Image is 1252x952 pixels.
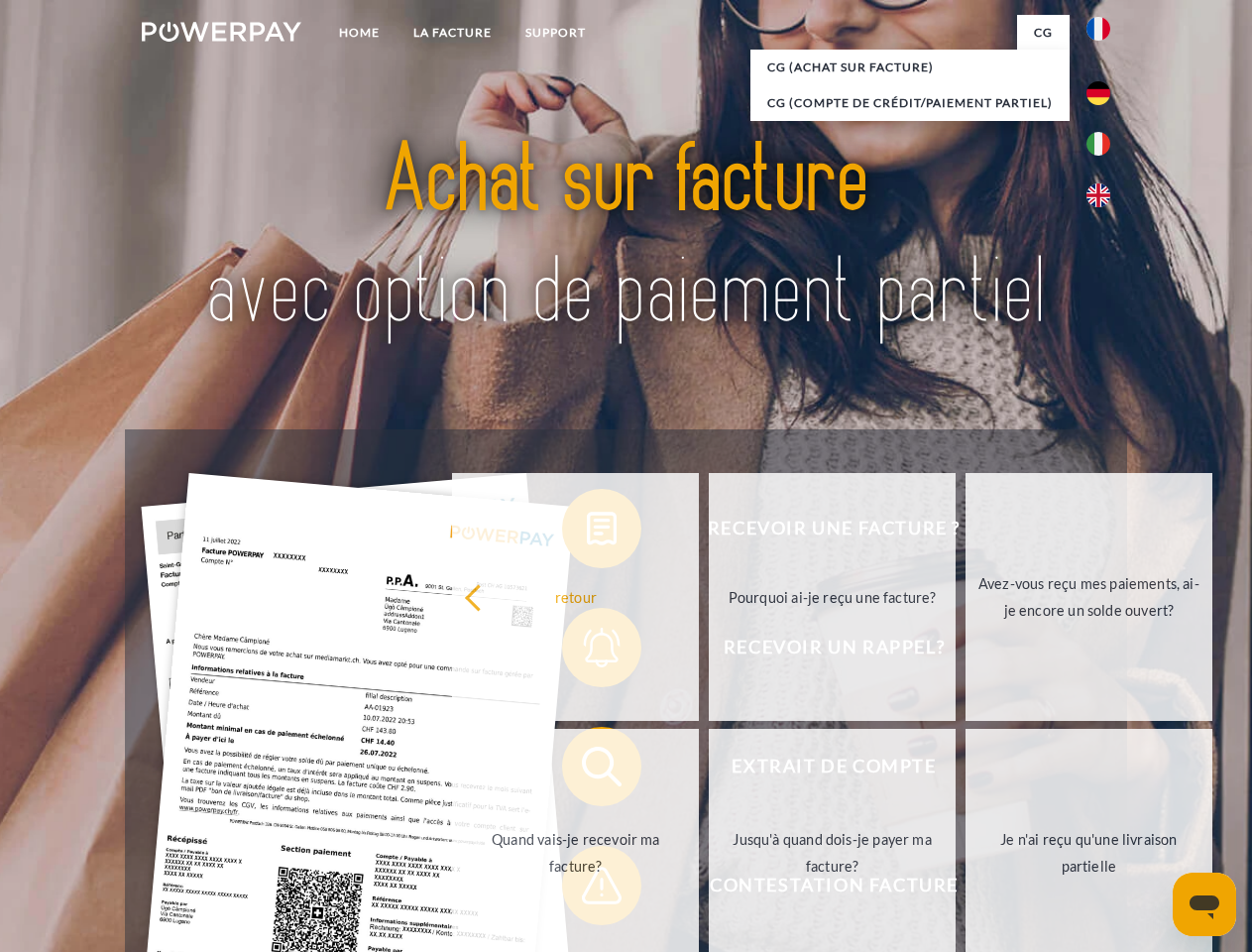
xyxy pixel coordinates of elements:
[1173,873,1236,936] iframe: Bouton de lancement de la fenêtre de messagerie
[189,95,1063,380] img: title-powerpay_fr.svg
[1017,15,1070,51] a: CG
[1086,132,1110,156] img: it
[977,570,1200,624] div: Avez-vous reçu mes paiements, ai-je encore un solde ouvert?
[464,583,687,610] div: retour
[142,22,301,42] img: logo-powerpay-white.svg
[397,15,509,51] a: LA FACTURE
[464,826,687,880] div: Quand vais-je recevoir ma facture?
[509,15,603,51] a: Support
[966,473,1212,721] a: Avez-vous reçu mes paiements, ai-je encore un solde ouvert?
[977,826,1200,880] div: Je n'ai reçu qu'une livraison partielle
[721,583,944,610] div: Pourquoi ai-je reçu une facture?
[1086,17,1110,41] img: fr
[721,826,944,880] div: Jusqu'à quand dois-je payer ma facture?
[750,85,1070,121] a: CG (Compte de crédit/paiement partiel)
[322,15,397,51] a: Home
[1086,81,1110,105] img: de
[750,50,1070,85] a: CG (achat sur facture)
[1086,183,1110,207] img: en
